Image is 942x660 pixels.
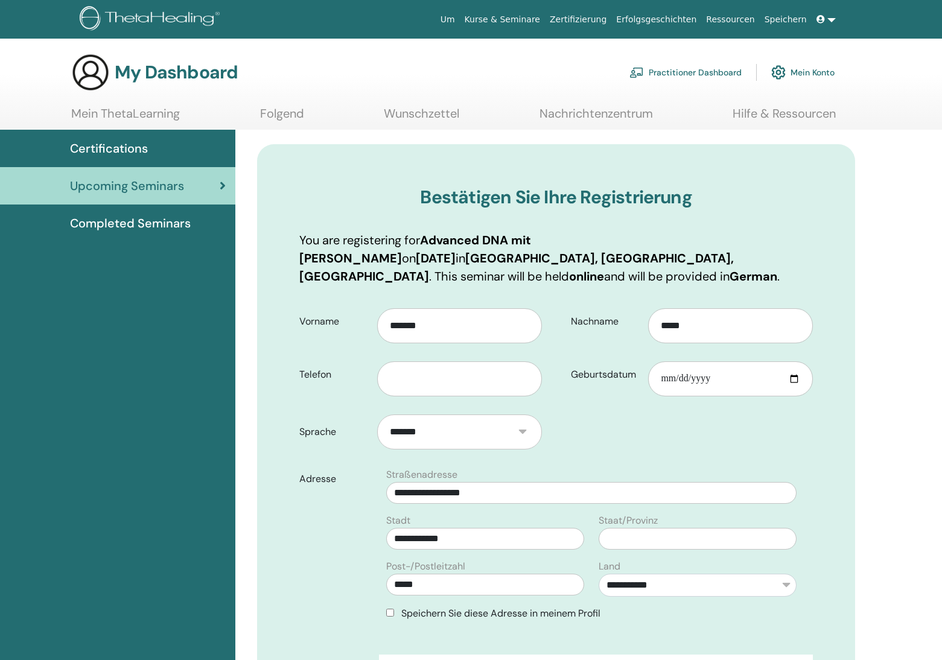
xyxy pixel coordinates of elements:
[539,106,653,130] a: Nachrichtenzentrum
[290,310,377,333] label: Vorname
[629,67,644,78] img: chalkboard-teacher.svg
[760,8,812,31] a: Speichern
[611,8,701,31] a: Erfolgsgeschichten
[71,53,110,92] img: generic-user-icon.jpg
[299,186,813,208] h3: Bestätigen Sie Ihre Registrierung
[386,468,457,482] label: Straßenadresse
[386,559,465,574] label: Post-/Postleitzahl
[599,559,620,574] label: Land
[386,513,410,528] label: Stadt
[436,8,460,31] a: Um
[70,139,148,157] span: Certifications
[771,62,786,83] img: cog.svg
[384,106,459,130] a: Wunschzettel
[70,214,191,232] span: Completed Seminars
[562,363,649,386] label: Geburtsdatum
[290,468,379,490] label: Adresse
[771,59,835,86] a: Mein Konto
[629,59,742,86] a: Practitioner Dashboard
[599,513,658,528] label: Staat/Provinz
[290,420,377,443] label: Sprache
[569,268,604,284] b: online
[80,6,224,33] img: logo.png
[401,607,600,620] span: Speichern Sie diese Adresse in meinem Profil
[460,8,545,31] a: Kurse & Seminare
[115,62,238,83] h3: My Dashboard
[562,310,649,333] label: Nachname
[260,106,304,130] a: Folgend
[299,250,734,284] b: [GEOGRAPHIC_DATA], [GEOGRAPHIC_DATA], [GEOGRAPHIC_DATA]
[733,106,836,130] a: Hilfe & Ressourcen
[299,231,813,285] p: You are registering for on in . This seminar will be held and will be provided in .
[416,250,456,266] b: [DATE]
[71,106,180,130] a: Mein ThetaLearning
[70,177,184,195] span: Upcoming Seminars
[545,8,611,31] a: Zertifizierung
[290,363,377,386] label: Telefon
[701,8,759,31] a: Ressourcen
[730,268,777,284] b: German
